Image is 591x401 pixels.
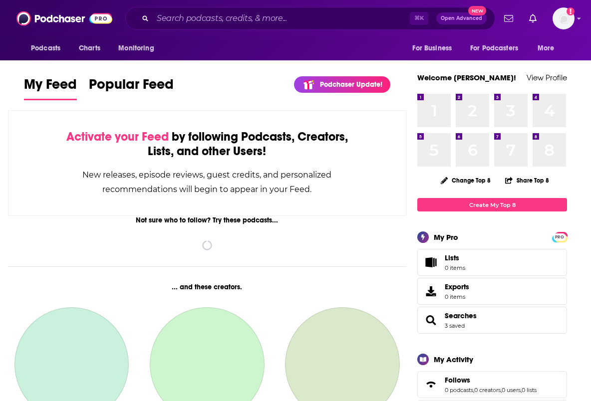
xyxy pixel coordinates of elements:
span: Follows [445,376,470,385]
span: Activate your Feed [66,129,169,144]
span: Charts [79,41,100,55]
p: Podchaser Update! [320,80,382,89]
span: PRO [554,233,566,241]
input: Search podcasts, credits, & more... [153,10,410,26]
span: More [538,41,555,55]
a: 0 users [502,387,521,394]
span: , [521,387,522,394]
a: 0 podcasts [445,387,473,394]
button: Open AdvancedNew [436,12,487,24]
a: Searches [421,313,441,327]
a: 3 saved [445,322,465,329]
span: Open Advanced [441,16,482,21]
button: open menu [111,39,167,58]
div: Not sure who to follow? Try these podcasts... [8,216,406,224]
span: Monitoring [118,41,154,55]
div: by following Podcasts, Creators, Lists, and other Users! [58,130,356,159]
div: Search podcasts, credits, & more... [125,7,495,30]
div: ... and these creators. [8,283,406,291]
a: Welcome [PERSON_NAME]! [417,73,516,82]
img: Podchaser - Follow, Share and Rate Podcasts [16,9,112,28]
span: 0 items [445,264,465,271]
button: open menu [24,39,73,58]
a: PRO [554,233,566,240]
span: Podcasts [31,41,60,55]
a: Show notifications dropdown [525,10,541,27]
a: Follows [445,376,537,385]
span: Logged in as bgast63 [553,7,575,29]
span: For Podcasters [470,41,518,55]
span: Lists [421,255,441,269]
button: open menu [405,39,464,58]
a: Lists [417,249,567,276]
a: Searches [445,311,477,320]
span: Lists [445,253,465,262]
a: 0 creators [474,387,501,394]
span: For Business [412,41,452,55]
svg: Add a profile image [567,7,575,15]
span: Lists [445,253,459,262]
div: My Pro [434,232,458,242]
span: Exports [421,284,441,298]
span: New [468,6,486,15]
span: 0 items [445,293,469,300]
button: Change Top 8 [435,174,497,187]
span: My Feed [24,76,77,99]
button: Show profile menu [553,7,575,29]
a: My Feed [24,76,77,100]
span: , [473,387,474,394]
span: Exports [445,282,469,291]
a: Follows [421,378,441,392]
div: New releases, episode reviews, guest credits, and personalized recommendations will begin to appe... [58,168,356,197]
a: Exports [417,278,567,305]
a: View Profile [527,73,567,82]
a: 0 lists [522,387,537,394]
span: ⌘ K [410,12,428,25]
a: Popular Feed [89,76,174,100]
img: User Profile [553,7,575,29]
a: Show notifications dropdown [500,10,517,27]
a: Charts [72,39,106,58]
span: Popular Feed [89,76,174,99]
span: Searches [417,307,567,334]
a: Create My Top 8 [417,198,567,211]
span: Follows [417,371,567,398]
div: My Activity [434,355,473,364]
button: open menu [531,39,567,58]
button: open menu [464,39,533,58]
span: , [501,387,502,394]
button: Share Top 8 [505,171,550,190]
